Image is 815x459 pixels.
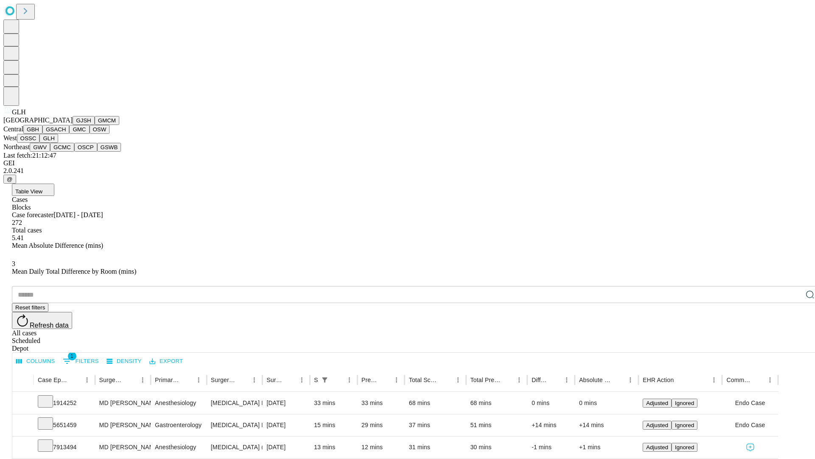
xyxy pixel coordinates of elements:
div: Gastroenterology [155,414,202,436]
button: Menu [513,374,525,386]
button: OSCP [74,143,97,152]
div: 29 mins [362,414,401,436]
div: 7913494 [38,436,91,458]
button: Show filters [319,374,331,386]
button: Sort [284,374,296,386]
div: 13 mins [314,436,353,458]
button: Reset filters [12,303,48,312]
button: GLH [39,134,58,143]
span: Ignored [675,400,694,406]
span: [DATE] - [DATE] [53,211,103,218]
button: @ [3,175,16,184]
div: Surgery Name [211,377,236,383]
div: 0 mins [531,392,570,414]
button: GJSH [73,116,95,125]
button: Menu [248,374,260,386]
span: 3 [12,260,15,267]
button: Sort [674,374,686,386]
button: GCMC [50,143,74,152]
div: 30 mins [470,436,523,458]
span: Reset filters [15,304,45,311]
button: Sort [752,374,764,386]
div: Surgeon Name [99,377,124,383]
span: Ignored [675,444,694,450]
span: [GEOGRAPHIC_DATA] [3,116,73,124]
div: 0 mins [579,392,634,414]
button: Adjusted [643,443,672,452]
div: 51 mins [470,414,523,436]
span: Refresh data [30,322,69,329]
div: 33 mins [362,392,401,414]
button: GWV [30,143,50,152]
div: Anesthesiology [155,436,202,458]
button: GSWB [97,143,121,152]
div: [DATE] [267,436,306,458]
button: Adjusted [643,421,672,430]
div: 1914252 [38,392,91,414]
span: Adjusted [646,444,668,450]
div: [DATE] [267,392,306,414]
button: GSACH [42,125,69,134]
button: Sort [69,374,81,386]
div: EHR Action [643,377,674,383]
div: 68 mins [470,392,523,414]
span: 272 [12,219,22,226]
div: Anesthesiology [155,392,202,414]
button: Expand [17,440,29,455]
button: OSW [90,125,110,134]
div: Total Predicted Duration [470,377,501,383]
button: Sort [379,374,391,386]
span: Total cases [12,227,42,234]
div: MD [PERSON_NAME] [99,392,146,414]
div: Endo Case [726,392,773,414]
span: 1 [68,352,76,360]
div: -1 mins [531,436,570,458]
div: Total Scheduled Duration [409,377,439,383]
div: Scheduled In Room Duration [314,377,318,383]
button: Table View [12,184,54,196]
div: +1 mins [579,436,634,458]
div: Primary Service [155,377,180,383]
div: 31 mins [409,436,462,458]
button: Expand [17,396,29,411]
button: Menu [452,374,464,386]
button: Menu [561,374,573,386]
button: Sort [549,374,561,386]
span: Case forecaster [12,211,53,218]
button: Sort [613,374,624,386]
div: Absolute Difference [579,377,612,383]
div: Endo Case [726,414,773,436]
span: Endo Case [735,392,765,414]
button: OSSC [17,134,40,143]
button: Show filters [61,354,101,368]
button: Menu [708,374,720,386]
button: Sort [501,374,513,386]
button: Menu [296,374,308,386]
div: Difference [531,377,548,383]
button: Export [147,355,185,368]
button: Menu [391,374,402,386]
div: 15 mins [314,414,353,436]
button: Ignored [672,421,697,430]
div: 33 mins [314,392,353,414]
div: Comments [726,377,751,383]
button: Density [104,355,144,368]
button: Sort [125,374,137,386]
button: Refresh data [12,312,72,329]
span: Last fetch: 21:12:47 [3,152,56,159]
button: GBH [23,125,42,134]
div: 12 mins [362,436,401,458]
button: Sort [332,374,343,386]
span: Central [3,125,23,133]
div: 5651459 [38,414,91,436]
div: [DATE] [267,414,306,436]
div: Predicted In Room Duration [362,377,378,383]
span: Ignored [675,422,694,428]
div: +14 mins [531,414,570,436]
span: Northeast [3,143,30,150]
span: Table View [15,188,42,195]
button: GMCM [95,116,119,125]
div: GEI [3,159,812,167]
div: Surgery Date [267,377,283,383]
button: Menu [137,374,149,386]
